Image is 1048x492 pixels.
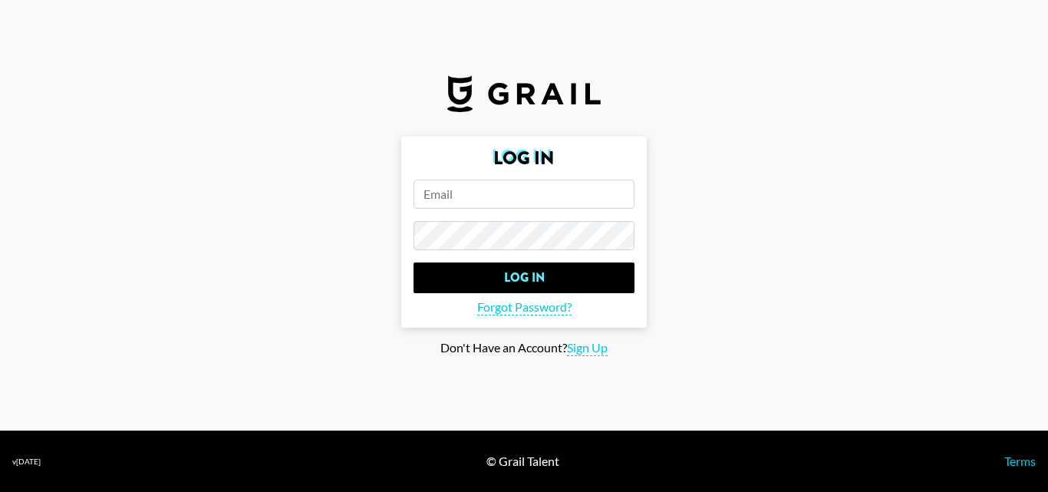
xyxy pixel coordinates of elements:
[447,75,601,112] img: Grail Talent Logo
[414,149,634,167] h2: Log In
[567,340,608,356] span: Sign Up
[477,299,572,315] span: Forgot Password?
[414,263,634,293] input: Log In
[12,457,41,467] div: v [DATE]
[414,180,634,209] input: Email
[12,340,1036,356] div: Don't Have an Account?
[1004,454,1036,468] a: Terms
[486,454,559,469] div: © Grail Talent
